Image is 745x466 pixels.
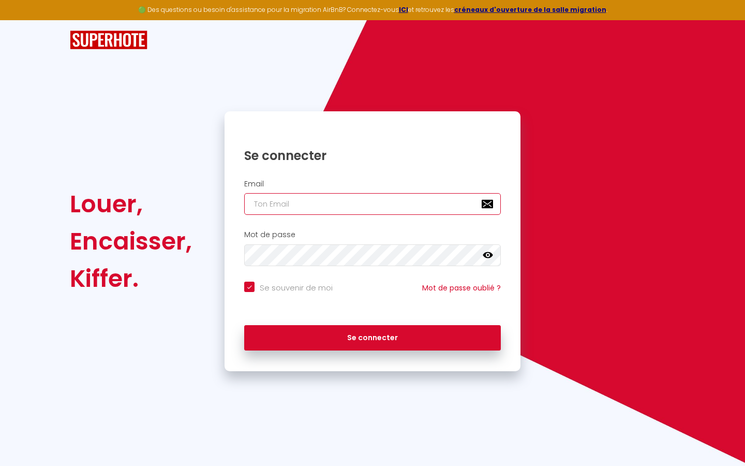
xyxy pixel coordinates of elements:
[70,223,192,260] div: Encaisser,
[244,180,501,188] h2: Email
[8,4,39,35] button: Ouvrir le widget de chat LiveChat
[244,148,501,164] h1: Se connecter
[70,31,147,50] img: SuperHote logo
[422,283,501,293] a: Mot de passe oublié ?
[244,230,501,239] h2: Mot de passe
[399,5,408,14] a: ICI
[244,193,501,215] input: Ton Email
[70,260,192,297] div: Kiffer.
[70,185,192,223] div: Louer,
[454,5,606,14] a: créneaux d'ouverture de la salle migration
[244,325,501,351] button: Se connecter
